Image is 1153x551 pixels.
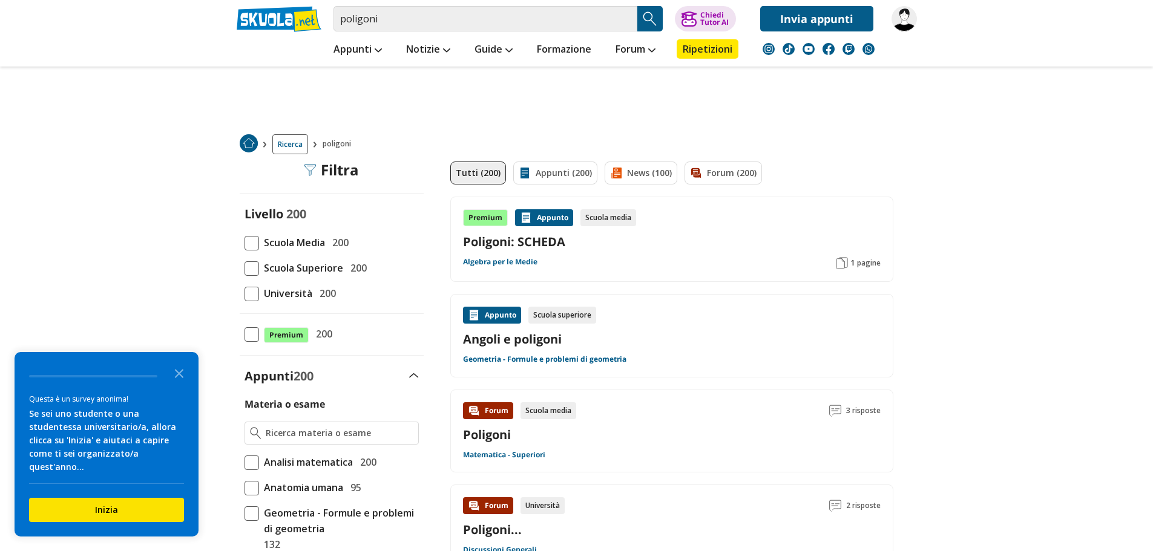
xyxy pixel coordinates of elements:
[700,11,729,26] div: Chiedi Tutor AI
[580,209,636,226] div: Scuola media
[519,167,531,179] img: Appunti filtro contenuto
[468,500,480,512] img: Forum contenuto
[463,497,513,514] div: Forum
[637,6,663,31] button: Search Button
[515,209,573,226] div: Appunto
[463,233,881,250] a: Poligoni: SCHEDA
[760,6,873,31] a: Invia appunti
[677,39,738,59] a: Ripetizioni
[892,6,917,31] img: caia1479
[610,167,622,179] img: News filtro contenuto
[463,257,537,267] a: Algebra per le Medie
[266,427,413,439] input: Ricerca materia o esame
[259,260,343,276] span: Scuola Superiore
[513,161,597,184] a: Appunti (200)
[520,212,532,224] img: Appunti contenuto
[605,161,677,184] a: News (100)
[763,43,775,55] img: instagram
[829,500,841,512] img: Commenti lettura
[846,497,881,514] span: 2 risposte
[471,39,516,61] a: Guide
[463,307,521,324] div: Appunto
[259,480,343,495] span: Anatomia umana
[311,326,332,342] span: 200
[857,258,881,268] span: pagine
[829,405,841,417] img: Commenti lettura
[346,260,367,276] span: 200
[259,454,353,470] span: Analisi matematica
[346,480,361,495] span: 95
[613,39,659,61] a: Forum
[463,209,508,226] div: Premium
[843,43,855,55] img: twitch
[250,427,261,439] img: Ricerca materia o esame
[259,285,312,301] span: Università
[463,521,522,538] a: Poligoni...
[685,161,762,184] a: Forum (200)
[521,402,576,419] div: Scuola media
[534,39,594,61] a: Formazione
[846,402,881,419] span: 3 risposte
[29,407,184,474] div: Se sei uno studente o una studentessa universitario/a, allora clicca su 'Inizia' e aiutaci a capi...
[304,161,359,178] div: Filtra
[240,134,258,154] a: Home
[327,235,349,250] span: 200
[245,368,314,384] label: Appunti
[167,360,191,385] button: Close the survey
[29,393,184,405] div: Questa è un survey anonima!
[803,43,815,55] img: youtube
[245,206,283,222] label: Livello
[468,405,480,417] img: Forum contenuto
[528,307,596,324] div: Scuola superiore
[463,450,545,460] a: Matematica - Superiori
[463,426,511,443] a: Poligoni
[403,39,453,61] a: Notizie
[450,161,506,184] a: Tutti (200)
[259,505,419,536] span: Geometria - Formule e problemi di geometria
[783,43,795,55] img: tiktok
[690,167,702,179] img: Forum filtro contenuto
[850,258,855,268] span: 1
[330,39,385,61] a: Appunti
[259,235,325,250] span: Scuola Media
[240,134,258,152] img: Home
[836,257,848,269] img: Pagine
[29,498,184,522] button: Inizia
[355,454,376,470] span: 200
[286,206,306,222] span: 200
[463,402,513,419] div: Forum
[333,6,637,31] input: Cerca appunti, riassunti o versioni
[823,43,835,55] img: facebook
[468,309,480,321] img: Appunti contenuto
[15,352,199,536] div: Survey
[521,497,565,514] div: Università
[245,397,325,411] label: Materia o esame
[323,134,356,154] span: poligoni
[294,368,314,384] span: 200
[409,373,419,378] img: Apri e chiudi sezione
[463,331,881,347] a: Angoli e poligoni
[641,10,659,28] img: Cerca appunti, riassunti o versioni
[264,327,309,343] span: Premium
[862,43,875,55] img: WhatsApp
[463,354,626,364] a: Geometria - Formule e problemi di geometria
[675,6,736,31] button: ChiediTutor AI
[304,164,316,176] img: Filtra filtri mobile
[315,285,336,301] span: 200
[272,134,308,154] a: Ricerca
